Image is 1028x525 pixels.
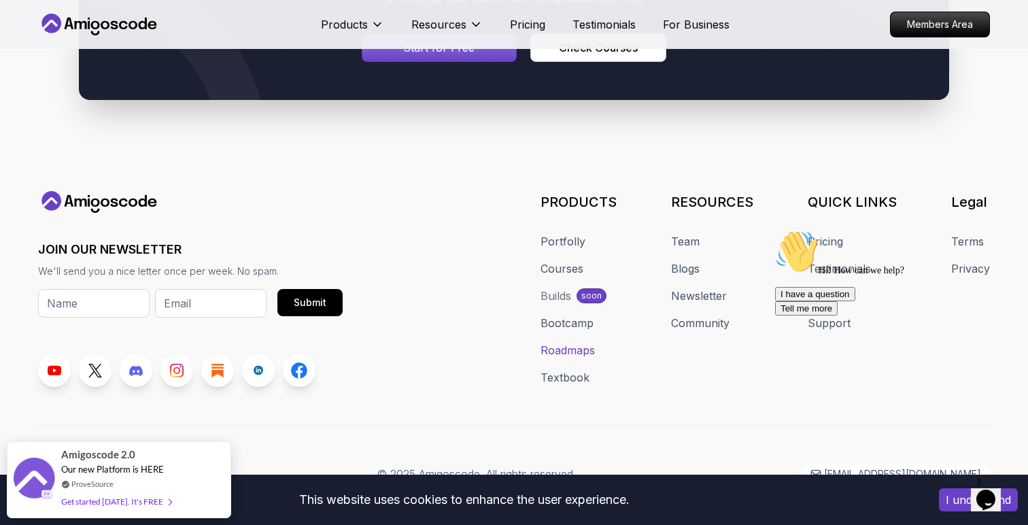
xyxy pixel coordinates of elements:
[38,289,150,318] input: Name
[38,240,343,259] h3: JOIN OUR NEWSLETTER
[581,290,602,301] p: soon
[541,260,583,277] a: Courses
[939,488,1018,511] button: Accept cookies
[541,315,594,331] a: Bootcamp
[824,467,981,481] p: [EMAIL_ADDRESS][DOMAIN_NAME]
[770,224,1014,464] iframe: chat widget
[890,12,990,37] a: Members Area
[891,12,989,37] p: Members Area
[38,354,71,387] a: Youtube link
[321,16,368,33] p: Products
[572,16,636,33] a: Testimonials
[277,289,343,316] button: Submit
[5,5,49,49] img: :wave:
[541,369,589,386] a: Textbook
[671,288,727,304] a: Newsletter
[155,289,267,318] input: Email
[377,466,576,482] p: © 2025 Amigoscode. All rights reserved.
[541,342,595,358] a: Roadmaps
[321,16,384,44] button: Products
[5,41,135,51] span: Hi! How can we help?
[61,494,171,509] div: Get started [DATE]. It's FREE
[671,233,700,250] a: Team
[71,478,114,490] a: ProveSource
[802,464,990,484] a: [EMAIL_ADDRESS][DOMAIN_NAME]
[5,63,86,77] button: I have a question
[951,192,990,211] h3: Legal
[541,192,617,211] h3: PRODUCTS
[510,16,545,33] a: Pricing
[663,16,730,33] a: For Business
[283,354,315,387] a: Facebook link
[411,16,483,44] button: Resources
[971,471,1014,511] iframe: chat widget
[79,354,112,387] a: Twitter link
[671,260,700,277] a: Blogs
[242,354,275,387] a: LinkedIn link
[671,315,730,331] a: Community
[38,265,343,278] p: We'll send you a nice letter once per week. No spam.
[541,233,585,250] a: Portfolly
[671,192,753,211] h3: RESOURCES
[808,192,897,211] h3: QUICK LINKS
[201,354,234,387] a: Blog link
[294,296,326,309] div: Submit
[160,354,193,387] a: Instagram link
[10,485,919,515] div: This website uses cookies to enhance the user experience.
[5,5,250,91] div: 👋Hi! How can we help?I have a questionTell me more
[541,288,571,304] div: Builds
[120,354,152,387] a: Discord link
[14,458,54,502] img: provesource social proof notification image
[5,77,68,91] button: Tell me more
[411,16,466,33] p: Resources
[61,464,164,475] span: Our new Platform is HERE
[61,447,135,462] span: Amigoscode 2.0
